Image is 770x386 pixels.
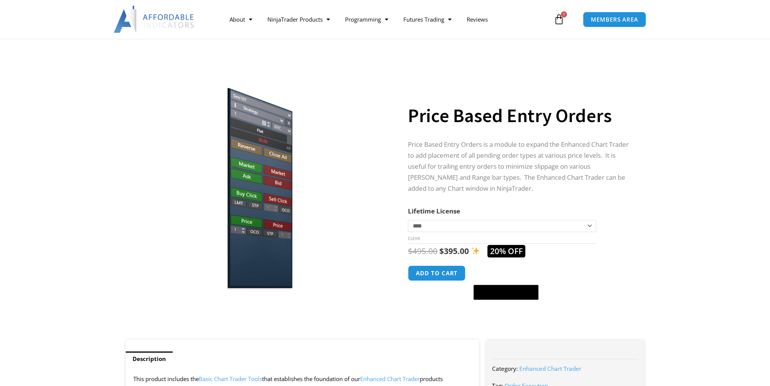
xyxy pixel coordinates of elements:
[260,11,337,28] a: NinjaTrader Products
[583,12,646,27] a: MEMBERS AREA
[408,236,420,241] a: Clear options
[439,246,444,256] span: $
[487,245,525,257] span: 20% OFF
[396,11,459,28] a: Futures Trading
[408,139,629,194] p: Price Based Entry Orders is a module to expand the Enhanced Chart Trader to add placement of all ...
[561,11,567,17] span: 1
[591,17,638,22] span: MEMBERS AREA
[542,8,576,30] a: 1
[408,246,437,256] bdi: 495.00
[473,285,539,300] button: Buy with GPay
[360,375,420,383] a: Enhanced Chart Trader
[408,305,629,311] iframe: PayPal Message 1
[408,102,629,129] h1: Price Based Entry Orders
[408,265,465,281] button: Add to cart
[459,11,495,28] a: Reviews
[126,351,173,366] a: Description
[472,264,540,282] iframe: Secure express checkout frame
[408,246,412,256] span: $
[408,207,460,215] label: Lifetime License
[114,6,195,33] img: LogoAI | Affordable Indicators – NinjaTrader
[744,360,762,378] iframe: Intercom live chat
[492,365,518,372] span: Category:
[519,365,581,372] a: Enhanced Chart Trader
[199,375,262,383] a: Basic Chart Trader Tools
[222,11,260,28] a: About
[337,11,396,28] a: Programming
[472,247,479,255] img: ✨
[439,246,469,256] bdi: 395.00
[136,81,380,290] img: Price based | Affordable Indicators – NinjaTrader
[222,11,551,28] nav: Menu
